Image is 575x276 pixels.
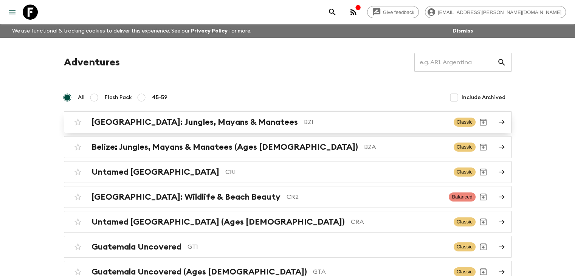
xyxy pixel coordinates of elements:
a: [GEOGRAPHIC_DATA]: Jungles, Mayans & ManateesBZ1ClassicArchive [64,111,511,133]
p: CR1 [225,167,448,177]
span: All [78,94,85,101]
a: Untamed [GEOGRAPHIC_DATA]CR1ClassicArchive [64,161,511,183]
a: [GEOGRAPHIC_DATA]: Wildlife & Beach BeautyCR2BalancedArchive [64,186,511,208]
h1: Adventures [64,55,120,70]
button: menu [5,5,20,20]
h2: [GEOGRAPHIC_DATA]: Wildlife & Beach Beauty [91,192,281,202]
p: BZ1 [304,118,448,127]
span: [EMAIL_ADDRESS][PERSON_NAME][DOMAIN_NAME] [434,9,566,15]
a: Untamed [GEOGRAPHIC_DATA] (Ages [DEMOGRAPHIC_DATA])CRAClassicArchive [64,211,511,233]
p: CR2 [287,192,443,202]
h2: Untamed [GEOGRAPHIC_DATA] (Ages [DEMOGRAPHIC_DATA]) [91,217,345,227]
a: Give feedback [367,6,419,18]
span: Classic [454,217,476,226]
a: Belize: Jungles, Mayans & Manatees (Ages [DEMOGRAPHIC_DATA])BZAClassicArchive [64,136,511,158]
button: Archive [476,164,491,180]
span: 45-59 [152,94,167,101]
button: Archive [476,239,491,254]
button: Archive [476,214,491,229]
p: We use functional & tracking cookies to deliver this experience. See our for more. [9,24,254,38]
input: e.g. AR1, Argentina [414,52,497,73]
p: GT1 [188,242,448,251]
button: Archive [476,189,491,205]
span: Classic [454,118,476,127]
span: Flash Pack [105,94,132,101]
span: Classic [454,143,476,152]
h2: Guatemala Uncovered [91,242,181,252]
a: Privacy Policy [191,28,228,34]
span: Give feedback [379,9,418,15]
h2: Untamed [GEOGRAPHIC_DATA] [91,167,219,177]
a: Guatemala UncoveredGT1ClassicArchive [64,236,511,258]
h2: Belize: Jungles, Mayans & Manatees (Ages [DEMOGRAPHIC_DATA]) [91,142,358,152]
span: Balanced [449,192,475,202]
h2: [GEOGRAPHIC_DATA]: Jungles, Mayans & Manatees [91,117,298,127]
div: [EMAIL_ADDRESS][PERSON_NAME][DOMAIN_NAME] [425,6,566,18]
span: Include Archived [462,94,505,101]
p: CRA [351,217,448,226]
span: Classic [454,167,476,177]
button: Dismiss [451,26,475,36]
p: BZA [364,143,448,152]
button: Archive [476,140,491,155]
button: Archive [476,115,491,130]
span: Classic [454,242,476,251]
button: search adventures [325,5,340,20]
